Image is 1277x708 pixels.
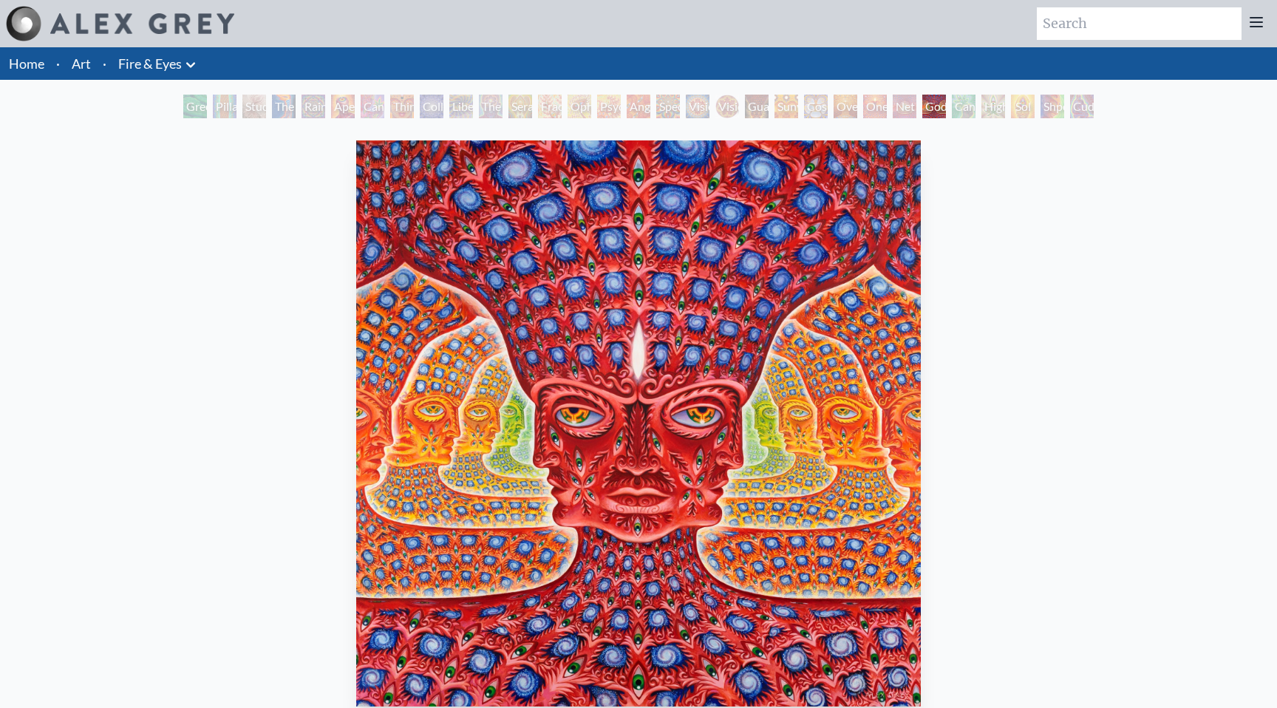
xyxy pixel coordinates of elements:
li: · [50,47,66,80]
div: Shpongled [1041,95,1064,118]
div: Cuddle [1070,95,1094,118]
input: Search [1037,7,1242,40]
div: Study for the Great Turn [242,95,266,118]
div: Fractal Eyes [538,95,562,118]
a: Home [9,55,44,72]
div: Liberation Through Seeing [449,95,473,118]
img: Godself-2012-Alex-Grey-watermarked.jpeg [356,140,921,707]
div: Cosmic Elf [804,95,828,118]
div: Oversoul [834,95,857,118]
div: Higher Vision [981,95,1005,118]
div: Vision Crystal [686,95,709,118]
div: Guardian of Infinite Vision [745,95,769,118]
div: Vision [PERSON_NAME] [715,95,739,118]
div: Aperture [331,95,355,118]
li: · [97,47,112,80]
div: Green Hand [183,95,207,118]
div: Ophanic Eyelash [568,95,591,118]
div: Cannafist [952,95,975,118]
div: The Seer [479,95,503,118]
div: Third Eye Tears of Joy [390,95,414,118]
div: Godself [922,95,946,118]
div: Angel Skin [627,95,650,118]
a: Art [72,53,91,74]
div: One [863,95,887,118]
div: Psychomicrograph of a Fractal Paisley Cherub Feather Tip [597,95,621,118]
div: Sunyata [774,95,798,118]
div: The Torch [272,95,296,118]
div: Collective Vision [420,95,443,118]
div: Sol Invictus [1011,95,1035,118]
div: Spectral Lotus [656,95,680,118]
div: Pillar of Awareness [213,95,236,118]
div: Cannabis Sutra [361,95,384,118]
div: Rainbow Eye Ripple [302,95,325,118]
div: Seraphic Transport Docking on the Third Eye [508,95,532,118]
div: Net of Being [893,95,916,118]
a: Fire & Eyes [118,53,182,74]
